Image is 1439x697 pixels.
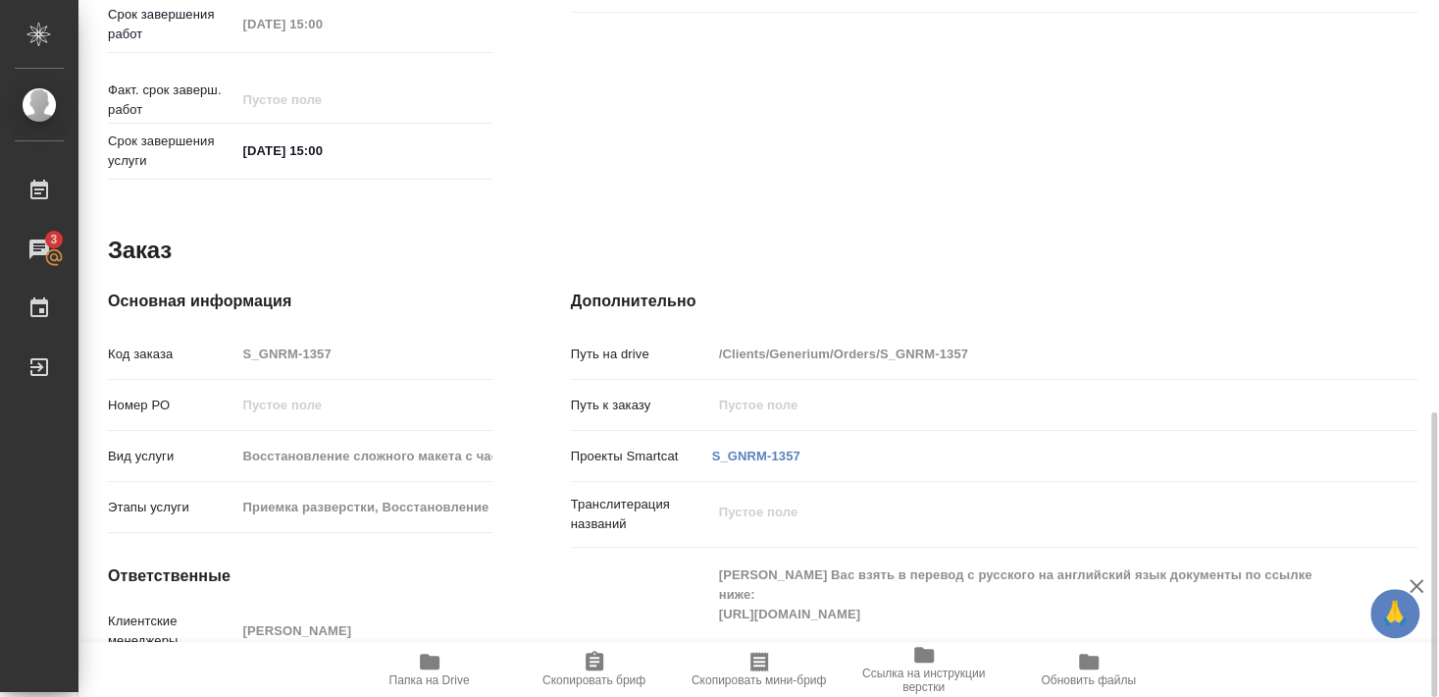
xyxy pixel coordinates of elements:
input: ✎ Введи что-нибудь [236,136,408,165]
a: 3 [5,225,74,274]
span: Ссылка на инструкции верстки [853,667,995,694]
button: Скопировать бриф [512,642,677,697]
input: Пустое поле [236,493,492,521]
a: S_GNRM-1357 [712,449,800,463]
input: Пустое поле [712,391,1347,419]
p: Этапы услуги [108,498,236,517]
p: Номер РО [108,396,236,415]
p: Код заказа [108,345,236,364]
p: Клиентские менеджеры [108,612,236,651]
p: Путь на drive [571,345,712,364]
input: Пустое поле [236,10,408,38]
input: Пустое поле [236,85,408,114]
p: Срок завершения услуги [108,132,236,171]
p: Проекты Smartcat [571,447,712,466]
span: Обновить файлы [1041,673,1136,687]
p: Транслитерация названий [571,495,712,534]
p: Вид услуги [108,447,236,466]
input: Пустое поле [236,617,492,645]
p: Срок завершения работ [108,5,236,44]
input: Пустое поле [236,340,492,368]
button: Скопировать мини-бриф [677,642,842,697]
h2: Заказ [108,235,172,266]
p: Путь к заказу [571,396,712,415]
p: Факт. срок заверш. работ [108,80,236,120]
input: Пустое поле [236,442,492,470]
h4: Основная информация [108,290,492,313]
h4: Ответственные [108,564,492,588]
button: Обновить файлы [1006,642,1171,697]
button: Папка на Drive [347,642,512,697]
span: 3 [38,230,69,249]
button: 🙏 [1370,589,1419,638]
input: Пустое поле [712,340,1347,368]
span: Скопировать бриф [542,673,645,687]
span: 🙏 [1378,593,1412,634]
button: Ссылка на инструкции верстки [842,642,1006,697]
span: Папка на Drive [389,673,470,687]
input: Пустое поле [236,391,492,419]
span: Скопировать мини-бриф [692,673,826,687]
h4: Дополнительно [571,290,1417,313]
